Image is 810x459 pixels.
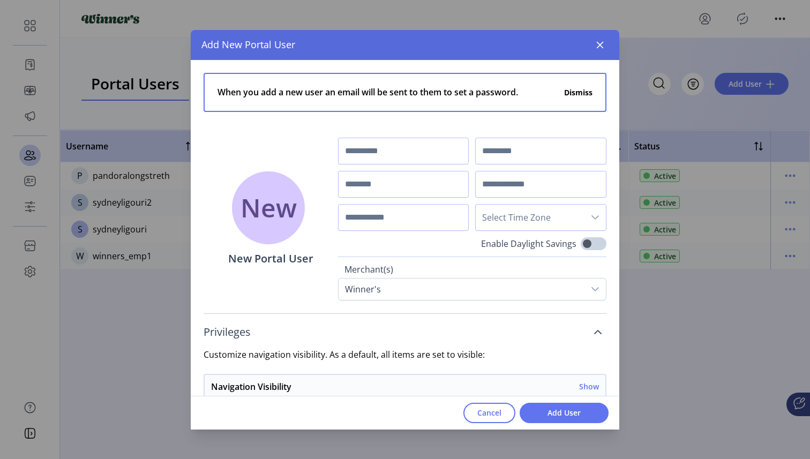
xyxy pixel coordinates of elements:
[228,251,313,267] p: New Portal User
[579,381,599,392] h6: Show
[339,279,387,300] div: Winner's
[463,403,515,423] button: Cancel
[534,407,595,418] span: Add User
[204,348,606,361] label: Customize navigation visibility. As a default, all items are set to visible:
[204,327,251,337] span: Privileges
[584,205,606,230] div: dropdown trigger
[476,205,584,230] span: Select Time Zone
[241,189,297,227] span: New
[481,237,576,250] label: Enable Daylight Savings
[564,87,592,98] button: Dismiss
[520,403,609,423] button: Add User
[344,263,600,278] label: Merchant(s)
[217,80,518,104] span: When you add a new user an email will be sent to them to set a password.
[201,37,295,52] span: Add New Portal User
[211,380,291,393] h6: Navigation Visibility
[477,407,501,418] span: Cancel
[204,320,606,344] a: Privileges
[205,380,605,400] a: Navigation VisibilityShow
